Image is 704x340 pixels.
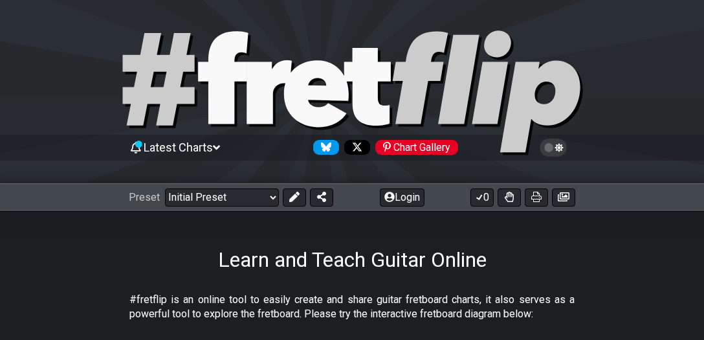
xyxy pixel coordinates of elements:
[165,188,279,207] select: Preset
[552,188,575,207] button: Create image
[144,141,213,154] span: Latest Charts
[310,188,333,207] button: Share Preset
[498,188,521,207] button: Toggle Dexterity for all fretkits
[470,188,494,207] button: 0
[283,188,306,207] button: Edit Preset
[380,188,424,207] button: Login
[129,293,575,322] p: #fretflip is an online tool to easily create and share guitar fretboard charts, it also serves as...
[218,247,487,272] h1: Learn and Teach Guitar Online
[525,188,548,207] button: Print
[546,142,561,153] span: Toggle light / dark theme
[370,140,458,155] a: #fretflip at Pinterest
[375,140,458,155] div: Chart Gallery
[308,140,339,155] a: Follow #fretflip at Bluesky
[339,140,370,155] a: Follow #fretflip at X
[129,191,160,203] span: Preset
